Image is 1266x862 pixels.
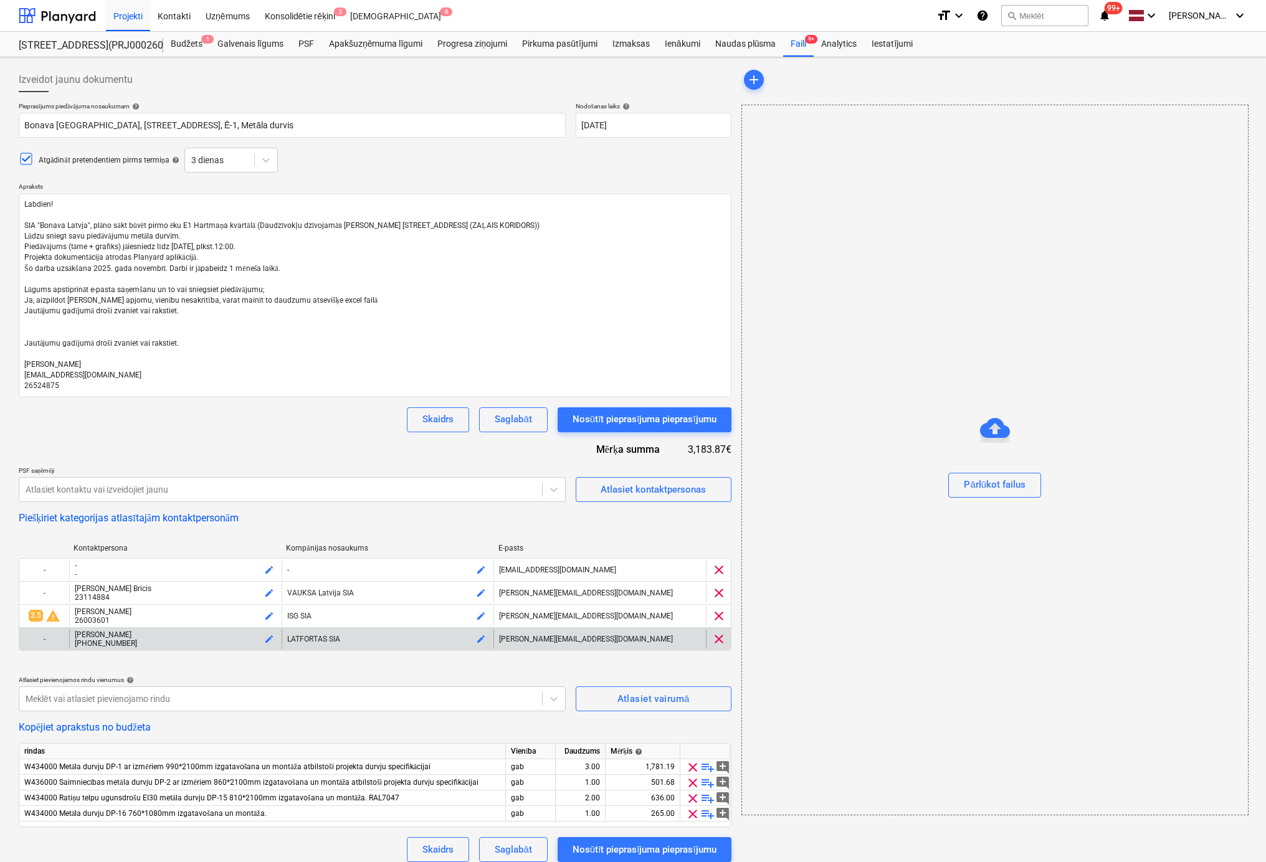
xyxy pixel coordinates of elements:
div: Analytics [814,32,864,57]
span: add_comment [715,775,730,790]
a: Ienākumi [657,32,708,57]
input: Dokumenta nosaukums [19,113,566,138]
span: [EMAIL_ADDRESS][DOMAIN_NAME] [499,566,616,574]
span: playlist_add [700,807,715,822]
a: Progresa ziņojumi [430,32,515,57]
div: VAUKSA Latvija SIA [287,589,489,597]
span: 8 [440,7,452,16]
span: 2 [334,7,346,16]
span: search [1007,11,1017,21]
div: Saglabāt [495,841,531,858]
div: rindas [19,744,506,759]
span: clear [712,585,726,600]
a: PSF [291,32,321,57]
div: E-pasts [498,544,701,552]
div: Saglabāt [495,411,531,427]
button: Kopējiet aprakstus no budžeta [19,721,151,733]
span: help [130,103,140,110]
span: [PERSON_NAME][EMAIL_ADDRESS][DOMAIN_NAME] [499,635,673,643]
span: warning [45,609,60,623]
div: 1.00 [561,775,600,790]
span: edit [264,565,274,575]
div: Nosūtīt pieprasījuma pieprasījumu [573,411,716,427]
div: [PERSON_NAME] [75,607,277,616]
div: - [287,566,489,574]
i: keyboard_arrow_down [1232,8,1247,23]
div: - [75,570,277,579]
span: Izveidot jaunu dokumentu [19,72,133,87]
div: ISG SIA [287,612,489,620]
span: playlist_add [700,775,715,790]
div: - [19,629,69,649]
p: Apraksts [19,182,731,193]
div: Atlasiet vairumā [617,691,690,707]
span: edit [476,611,486,621]
div: Budžets [163,32,210,57]
div: Pārlūkot failus [741,105,1249,815]
i: keyboard_arrow_down [1144,8,1159,23]
span: clear [712,562,726,577]
span: help [620,103,630,110]
div: 1.00 [561,806,600,822]
span: W434000 Ratiņu telpu ugunsdrošu EI30 metāla durvju DP-15 810*2100mm izgatavošana un montāža. RAL7047 [24,793,399,802]
button: Pārlūkot failus [948,473,1041,498]
a: Galvenais līgums [210,32,291,57]
span: help [169,156,179,164]
span: 99+ [1105,2,1123,14]
span: clear [712,609,726,623]
a: Pirkuma pasūtījumi [515,32,605,57]
a: Iestatījumi [864,32,920,57]
div: Izmaksas [605,32,657,57]
span: edit [476,565,486,575]
div: 265.00 [611,806,675,822]
span: add_comment [715,807,730,822]
span: W434000 Metāla durvju DP-16 760*1080mm izgatavošana un montāža. [24,809,267,818]
div: gab [506,806,556,822]
a: Apakšuzņēmuma līgumi [321,32,430,57]
span: playlist_add [700,760,715,775]
span: playlist_add [700,791,715,806]
button: Meklēt [1001,5,1088,26]
i: keyboard_arrow_down [951,8,966,23]
i: format_size [936,8,951,23]
div: - [19,583,69,603]
span: edit [264,588,274,598]
div: - [19,560,69,580]
div: Kompānijas nosaukums [286,544,488,553]
div: Mērķis [611,744,675,759]
div: Atlasiet kontaktpersonas [601,481,706,498]
div: Chat Widget [1204,802,1266,862]
div: 26003601 [75,616,277,625]
div: Skaidrs [422,411,454,427]
div: Nodošanas laiks [576,102,731,110]
span: add [746,72,761,87]
span: 3.5 [29,610,43,622]
div: [STREET_ADDRESS](PRJ0002600) 2601946 [19,39,148,52]
span: clear [685,760,700,775]
span: 1 [201,35,214,44]
div: Mērķa summa [569,442,680,457]
div: 3,183.87€ [680,442,731,457]
div: 501.68 [611,775,675,790]
a: Budžets1 [163,32,210,57]
span: edit [476,634,486,644]
div: 636.00 [611,790,675,806]
button: Nosūtīt pieprasījuma pieprasījumu [558,407,731,432]
span: clear [685,791,700,806]
div: LATFORTAS SIA [287,635,489,643]
button: Saglabāt [479,407,547,432]
span: W434000 Metāla durvju DP-1 ar izmēriem 990*2100mm izgatavošana un montāža atbilstoši projekta dur... [24,762,431,771]
a: Naudas plūsma [708,32,784,57]
div: - [75,561,277,570]
div: 1,781.19 [611,759,675,775]
span: edit [264,611,274,621]
span: W436000 Saimniecības metāla durvju DP-2 ar izmēriem 860*2100mm izgatavošana un montāža atbilstoši... [24,778,478,787]
button: Skaidrs [407,837,469,862]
